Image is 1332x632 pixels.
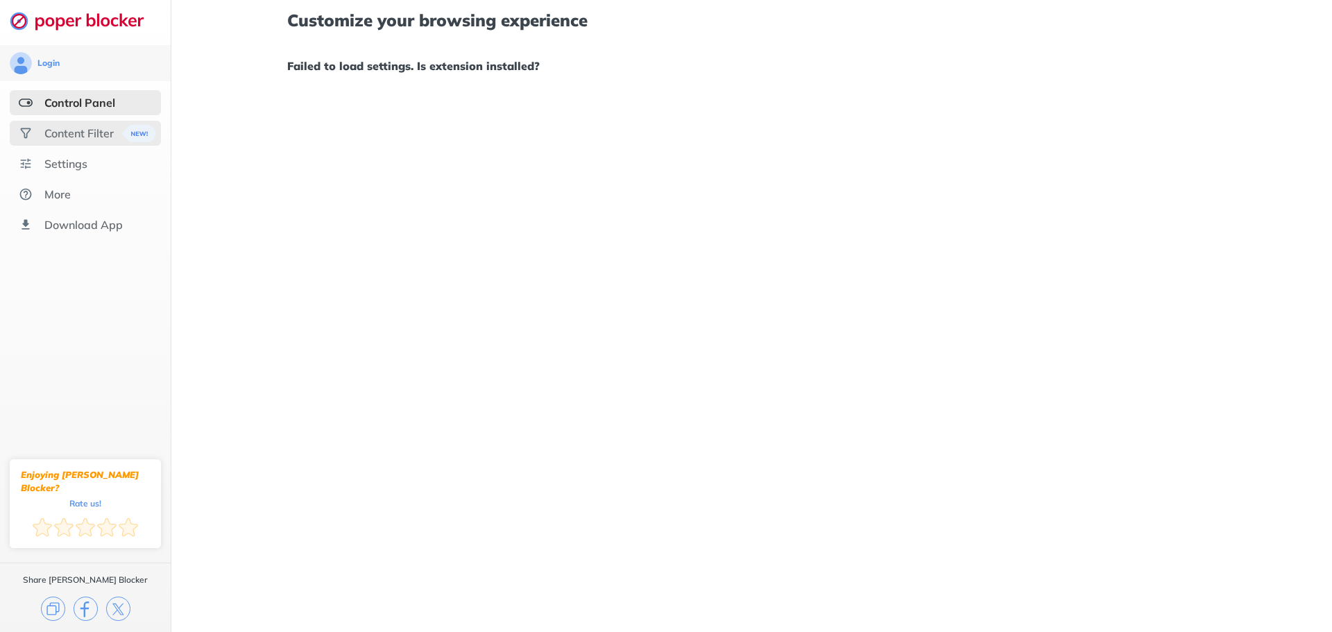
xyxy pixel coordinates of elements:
[21,468,150,495] div: Enjoying [PERSON_NAME] Blocker?
[19,157,33,171] img: settings.svg
[44,218,123,232] div: Download App
[19,218,33,232] img: download-app.svg
[44,157,87,171] div: Settings
[37,58,60,69] div: Login
[119,125,153,142] img: menuBanner.svg
[69,500,101,506] div: Rate us!
[19,96,33,110] img: features-selected.svg
[74,597,98,621] img: facebook.svg
[10,11,159,31] img: logo-webpage.svg
[287,11,1215,29] h1: Customize your browsing experience
[19,126,33,140] img: social.svg
[287,57,1215,75] h1: Failed to load settings. Is extension installed?
[44,126,114,140] div: Content Filter
[23,574,148,586] div: Share [PERSON_NAME] Blocker
[41,597,65,621] img: copy.svg
[106,597,130,621] img: x.svg
[44,96,115,110] div: Control Panel
[44,187,71,201] div: More
[19,187,33,201] img: about.svg
[10,52,32,74] img: avatar.svg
